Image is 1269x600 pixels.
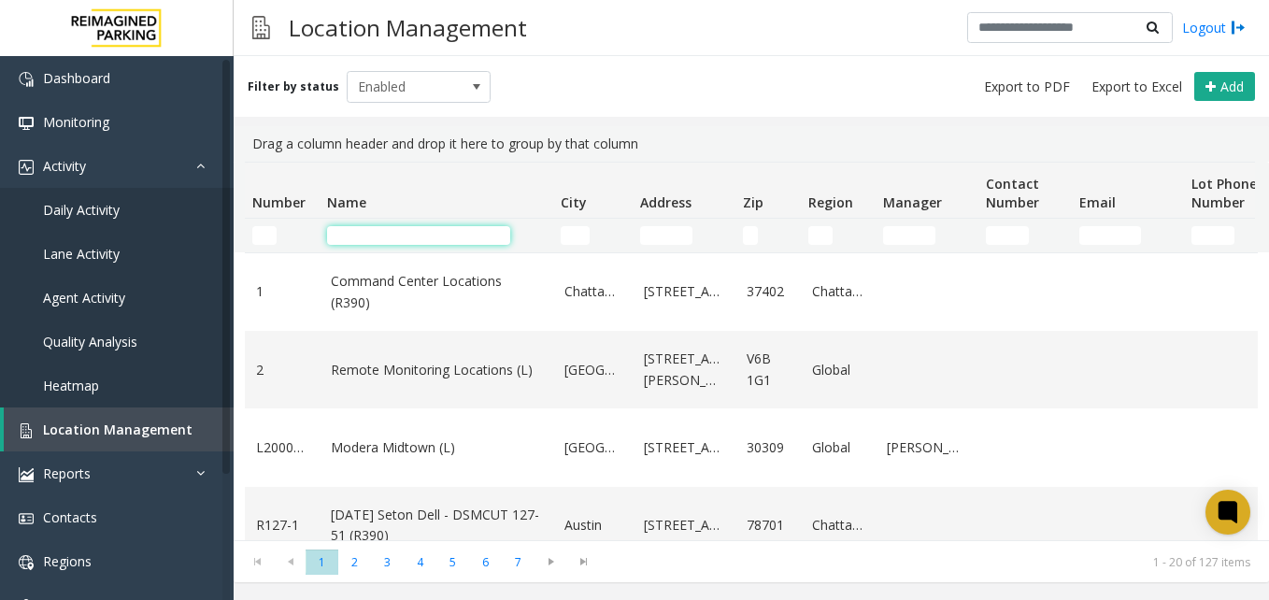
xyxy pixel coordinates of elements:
[279,5,536,50] h3: Location Management
[1079,193,1116,211] span: Email
[1231,18,1246,37] img: logout
[735,219,801,252] td: Zip Filter
[327,226,510,245] input: Name Filter
[986,175,1039,211] span: Contact Number
[644,349,724,391] a: [STREET_ADDRESS][PERSON_NAME]
[43,464,91,482] span: Reports
[564,515,621,536] a: Austin
[535,549,567,575] span: Go to the next page
[256,437,308,458] a: L20000500
[984,78,1070,96] span: Export to PDF
[43,69,110,87] span: Dashboard
[404,550,436,575] span: Page 4
[743,193,763,211] span: Zip
[986,226,1029,245] input: Contact Number Filter
[876,219,978,252] td: Manager Filter
[19,116,34,131] img: 'icon'
[812,437,864,458] a: Global
[640,226,692,245] input: Address Filter
[19,467,34,482] img: 'icon'
[348,72,462,102] span: Enabled
[245,126,1258,162] div: Drag a column header and drop it here to group by that column
[633,219,735,252] td: Address Filter
[1091,78,1182,96] span: Export to Excel
[306,550,338,575] span: Page 1
[1194,72,1255,102] button: Add
[327,193,366,211] span: Name
[43,508,97,526] span: Contacts
[4,407,234,451] a: Location Management
[256,281,308,302] a: 1
[252,5,270,50] img: pageIcon
[571,554,596,569] span: Go to the last page
[812,515,864,536] a: Chattanooga
[808,226,833,245] input: Region Filter
[19,555,34,570] img: 'icon'
[747,281,790,302] a: 37402
[567,549,600,575] span: Go to the last page
[801,219,876,252] td: Region Filter
[1182,18,1246,37] a: Logout
[538,554,563,569] span: Go to the next page
[564,281,621,302] a: Chattanooga
[19,72,34,87] img: 'icon'
[252,193,306,211] span: Number
[640,193,692,211] span: Address
[564,360,621,380] a: [GEOGRAPHIC_DATA]
[43,552,92,570] span: Regions
[1072,219,1184,252] td: Email Filter
[561,226,590,245] input: City Filter
[611,554,1250,570] kendo-pager-info: 1 - 20 of 127 items
[644,515,724,536] a: [STREET_ADDRESS]
[43,157,86,175] span: Activity
[234,162,1269,540] div: Data table
[883,193,942,211] span: Manager
[1191,226,1234,245] input: Lot Phone Number Filter
[19,160,34,175] img: 'icon'
[331,360,542,380] a: Remote Monitoring Locations (L)
[43,113,109,131] span: Monitoring
[1084,74,1190,100] button: Export to Excel
[561,193,587,211] span: City
[252,226,277,245] input: Number Filter
[43,377,99,394] span: Heatmap
[331,271,542,313] a: Command Center Locations (R390)
[887,437,967,458] a: [PERSON_NAME]
[502,550,535,575] span: Page 7
[245,219,320,252] td: Number Filter
[644,281,724,302] a: [STREET_ADDRESS]
[320,219,553,252] td: Name Filter
[743,226,758,245] input: Zip Filter
[1220,78,1244,95] span: Add
[436,550,469,575] span: Page 5
[338,550,371,575] span: Page 2
[564,437,621,458] a: [GEOGRAPHIC_DATA]
[331,437,542,458] a: Modera Midtown (L)
[747,437,790,458] a: 30309
[883,226,935,245] input: Manager Filter
[1079,226,1141,245] input: Email Filter
[978,219,1072,252] td: Contact Number Filter
[1191,175,1257,211] span: Lot Phone Number
[256,515,308,536] a: R127-1
[553,219,633,252] td: City Filter
[371,550,404,575] span: Page 3
[331,505,542,547] a: [DATE] Seton Dell - DSMCUT 127-51 (R390)
[644,437,724,458] a: [STREET_ADDRESS]
[977,74,1077,100] button: Export to PDF
[469,550,502,575] span: Page 6
[812,360,864,380] a: Global
[808,193,853,211] span: Region
[248,79,339,95] label: Filter by status
[19,423,34,438] img: 'icon'
[812,281,864,302] a: Chattanooga
[43,245,120,263] span: Lane Activity
[19,511,34,526] img: 'icon'
[43,289,125,307] span: Agent Activity
[747,349,790,391] a: V6B 1G1
[256,360,308,380] a: 2
[43,333,137,350] span: Quality Analysis
[747,515,790,536] a: 78701
[43,201,120,219] span: Daily Activity
[43,421,192,438] span: Location Management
